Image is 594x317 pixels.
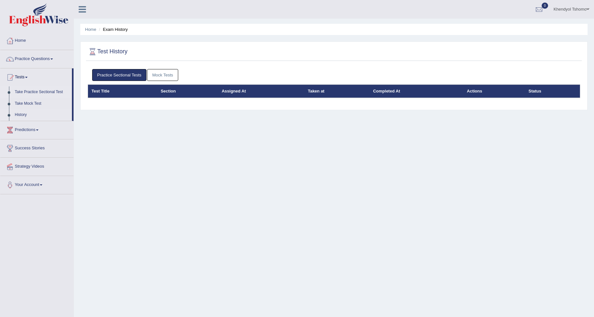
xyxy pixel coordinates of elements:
[147,69,178,81] a: Mock Tests
[304,84,370,98] th: Taken at
[12,86,72,98] a: Take Practice Sectional Test
[12,109,72,121] a: History
[525,84,580,98] th: Status
[85,27,96,32] a: Home
[0,158,74,174] a: Strategy Videos
[0,139,74,155] a: Success Stories
[0,50,74,66] a: Practice Questions
[12,98,72,110] a: Take Mock Test
[370,84,463,98] th: Completed At
[0,121,74,137] a: Predictions
[88,47,127,57] h2: Test History
[88,84,157,98] th: Test Title
[0,32,74,48] a: Home
[157,84,218,98] th: Section
[97,26,128,32] li: Exam History
[0,68,72,84] a: Tests
[92,69,147,81] a: Practice Sectional Tests
[218,84,304,98] th: Assigned At
[542,3,548,9] span: 0
[0,176,74,192] a: Your Account
[463,84,525,98] th: Actions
